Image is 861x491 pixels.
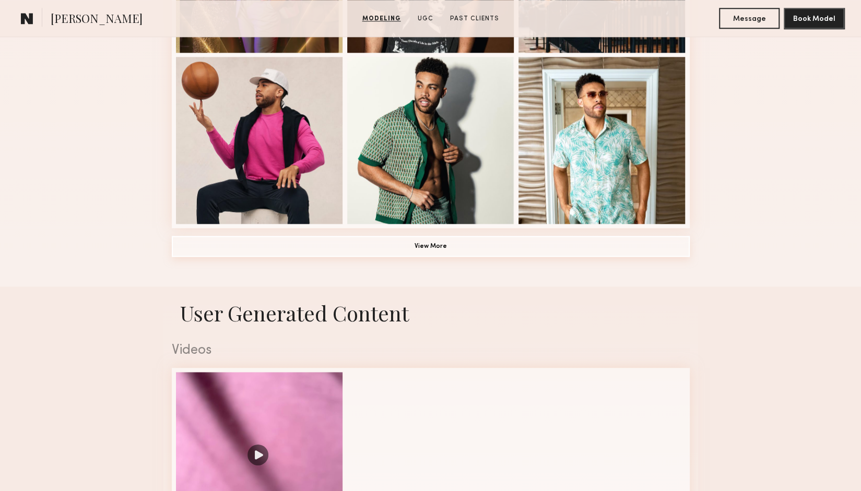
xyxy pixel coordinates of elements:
a: Modeling [358,14,405,23]
a: Book Model [784,14,844,22]
div: Videos [172,344,690,357]
a: UGC [414,14,438,23]
span: [PERSON_NAME] [51,10,143,29]
a: Past Clients [446,14,503,23]
button: Message [719,8,780,29]
h1: User Generated Content [163,299,698,327]
button: View More [172,236,690,257]
button: Book Model [784,8,844,29]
